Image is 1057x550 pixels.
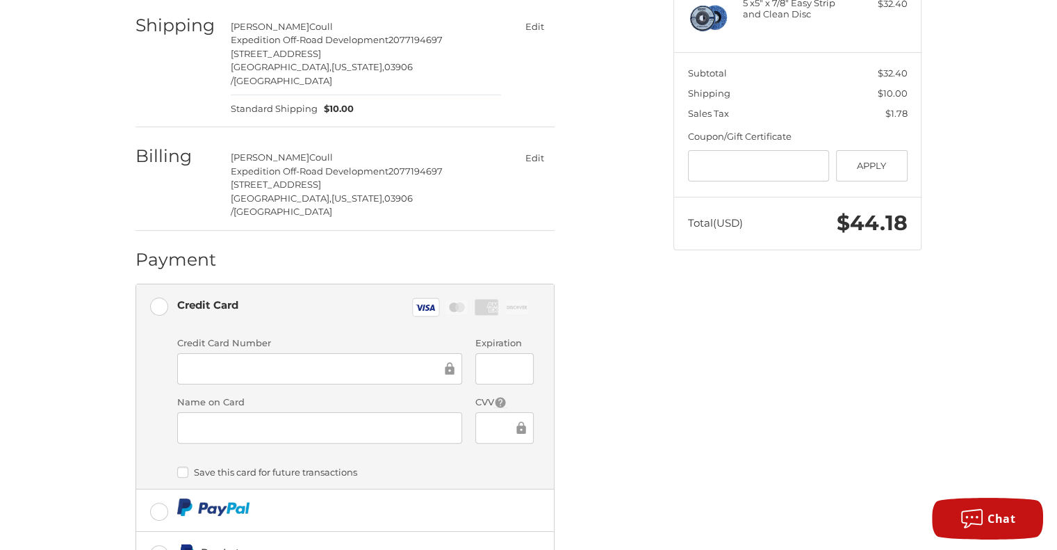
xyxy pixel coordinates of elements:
iframe: Secure Credit Card Frame - Cardholder Name [187,420,452,436]
span: Total (USD) [688,216,743,229]
span: Subtotal [688,67,727,79]
span: Expedition Off-Road Development [231,34,388,45]
div: Credit Card [177,293,238,316]
button: Edit [514,147,555,168]
span: Chat [988,511,1015,526]
span: $10.00 [318,102,354,116]
label: Save this card for future transactions [177,467,534,478]
label: Name on Card [177,396,462,410]
span: [GEOGRAPHIC_DATA] [233,75,332,86]
span: Expedition Off-Road Development [231,165,388,177]
img: PayPal icon [177,499,250,516]
h2: Shipping [136,15,217,36]
span: Coull [309,21,333,32]
span: [PERSON_NAME] [231,21,309,32]
h2: Billing [136,145,217,167]
iframe: Secure Credit Card Frame - CVV [485,420,513,436]
span: [GEOGRAPHIC_DATA] [233,206,332,217]
iframe: Secure Credit Card Frame - Expiration Date [485,361,523,377]
span: [GEOGRAPHIC_DATA], [231,193,331,204]
h2: Payment [136,249,217,270]
span: Standard Shipping [231,102,318,116]
input: Gift Certificate or Coupon Code [688,150,830,181]
div: Coupon/Gift Certificate [688,130,908,144]
span: Shipping [688,88,730,99]
span: [STREET_ADDRESS] [231,179,321,190]
span: [PERSON_NAME] [231,152,309,163]
iframe: Secure Credit Card Frame - Credit Card Number [187,361,442,377]
span: 2077194697 [388,34,443,45]
span: Sales Tax [688,108,729,119]
span: 03906 / [231,61,413,86]
span: $1.78 [885,108,908,119]
label: Expiration [475,337,533,350]
span: $32.40 [878,67,908,79]
span: Coull [309,152,333,163]
span: 2077194697 [388,165,443,177]
label: Credit Card Number [177,337,462,350]
span: [US_STATE], [331,61,384,72]
button: Edit [514,17,555,37]
label: CVV [475,396,533,410]
span: [STREET_ADDRESS] [231,48,321,59]
span: $10.00 [878,88,908,99]
button: Apply [836,150,908,181]
span: [US_STATE], [331,193,384,204]
span: [GEOGRAPHIC_DATA], [231,61,331,72]
button: Chat [932,498,1043,540]
span: $44.18 [837,210,908,236]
